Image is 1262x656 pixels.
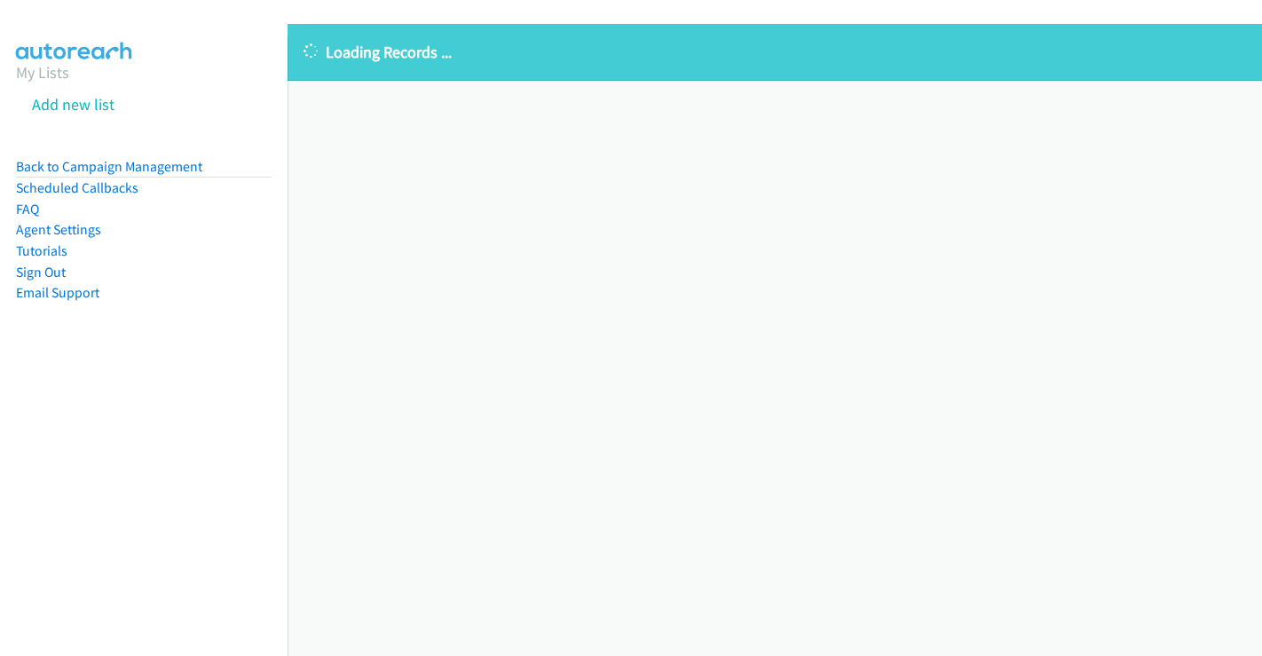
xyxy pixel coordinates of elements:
[16,179,138,196] a: Scheduled Callbacks
[16,62,69,83] a: My Lists
[16,264,66,281] a: Sign Out
[304,40,1246,64] p: Loading Records ...
[16,242,67,259] a: Tutorials
[16,158,202,175] a: Back to Campaign Management
[16,201,39,217] a: FAQ
[32,94,114,115] a: Add new list
[16,284,99,301] a: Email Support
[16,221,101,238] a: Agent Settings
